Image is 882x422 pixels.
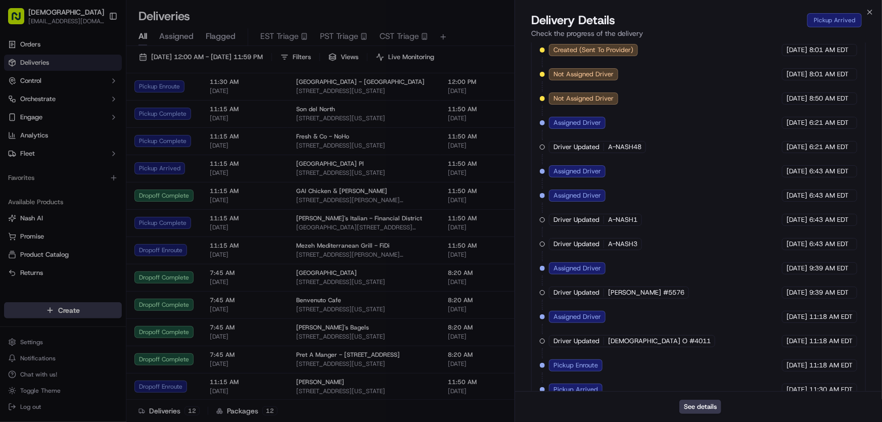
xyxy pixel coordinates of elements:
[608,215,637,224] span: A-NASH1
[786,312,807,321] span: [DATE]
[553,240,599,249] span: Driver Updated
[71,171,122,179] a: Powered byPylon
[553,361,598,370] span: Pickup Enroute
[809,264,849,273] span: 9:39 AM EDT
[608,240,637,249] span: A-NASH3
[553,45,633,55] span: Created (Sent To Provider)
[786,240,807,249] span: [DATE]
[786,191,807,200] span: [DATE]
[608,337,711,346] span: [DEMOGRAPHIC_DATA] O #4011
[553,118,601,127] span: Assigned Driver
[553,94,614,103] span: Not Assigned Driver
[10,148,18,156] div: 📗
[809,70,849,79] span: 8:01 AM EDT
[26,65,182,76] input: Got a question? Start typing here...
[809,143,849,152] span: 6:21 AM EDT
[786,94,807,103] span: [DATE]
[553,191,601,200] span: Assigned Driver
[786,70,807,79] span: [DATE]
[809,385,853,394] span: 11:30 AM EDT
[786,385,807,394] span: [DATE]
[20,147,77,157] span: Knowledge Base
[553,143,599,152] span: Driver Updated
[786,337,807,346] span: [DATE]
[809,215,849,224] span: 6:43 AM EDT
[809,288,849,297] span: 9:39 AM EDT
[809,337,853,346] span: 11:18 AM EDT
[809,94,849,103] span: 8:50 AM EDT
[553,337,599,346] span: Driver Updated
[553,288,599,297] span: Driver Updated
[786,361,807,370] span: [DATE]
[786,45,807,55] span: [DATE]
[786,264,807,273] span: [DATE]
[679,400,721,414] button: See details
[553,215,599,224] span: Driver Updated
[10,97,28,115] img: 1736555255976-a54dd68f-1ca7-489b-9aae-adbdc363a1c4
[809,240,849,249] span: 6:43 AM EDT
[10,40,184,57] p: Welcome 👋
[786,118,807,127] span: [DATE]
[553,70,614,79] span: Not Assigned Driver
[101,171,122,179] span: Pylon
[608,143,641,152] span: A-NASH48
[553,264,601,273] span: Assigned Driver
[608,288,684,297] span: [PERSON_NAME] #5576
[553,167,601,176] span: Assigned Driver
[786,288,807,297] span: [DATE]
[553,385,598,394] span: Pickup Arrived
[809,361,853,370] span: 11:18 AM EDT
[786,167,807,176] span: [DATE]
[34,97,166,107] div: Start new chat
[809,312,853,321] span: 11:18 AM EDT
[531,12,615,28] span: Delivery Details
[81,143,166,161] a: 💻API Documentation
[172,100,184,112] button: Start new chat
[786,143,807,152] span: [DATE]
[809,45,849,55] span: 8:01 AM EDT
[786,215,807,224] span: [DATE]
[34,107,128,115] div: We're available if you need us!
[10,10,30,30] img: Nash
[96,147,162,157] span: API Documentation
[809,118,849,127] span: 6:21 AM EDT
[6,143,81,161] a: 📗Knowledge Base
[809,191,849,200] span: 6:43 AM EDT
[809,167,849,176] span: 6:43 AM EDT
[553,312,601,321] span: Assigned Driver
[531,28,866,38] p: Check the progress of the delivery
[85,148,94,156] div: 💻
